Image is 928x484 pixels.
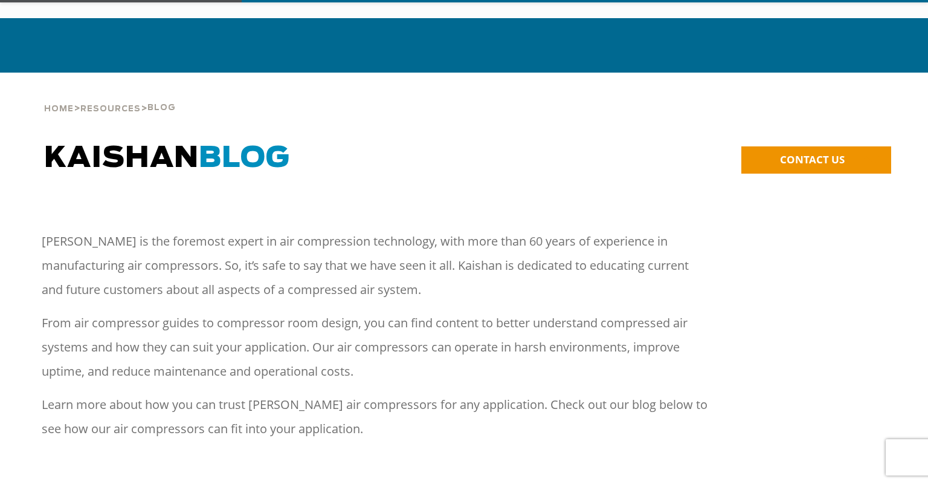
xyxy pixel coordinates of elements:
[42,229,711,302] p: [PERSON_NAME] is the foremost expert in air compression technology, with more than 60 years of ex...
[42,393,711,441] p: Learn more about how you can trust [PERSON_NAME] air compressors for any application. Check out o...
[44,105,74,113] span: Home
[42,311,711,384] p: From air compressor guides to compressor room design, you can find content to better understand c...
[44,103,74,114] a: Home
[741,146,891,174] a: CONTACT US
[780,152,845,166] span: CONTACT US
[80,103,141,114] a: Resources
[44,73,176,119] div: > >
[44,142,670,175] h1: Kaishan
[199,144,290,173] span: BLOG
[147,104,176,112] span: Blog
[80,105,141,113] span: Resources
